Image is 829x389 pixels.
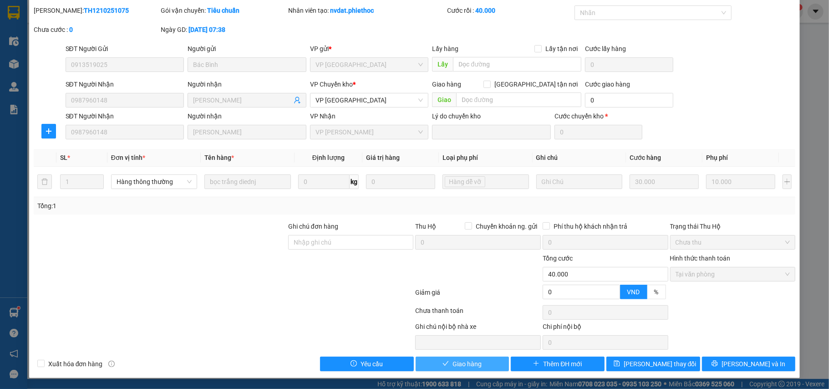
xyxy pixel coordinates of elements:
input: Dọc đường [456,92,581,107]
b: Tiêu chuẩn [207,7,239,14]
span: Tại văn phòng [676,267,790,281]
span: Thêm ĐH mới [543,359,582,369]
span: Lấy [432,57,453,72]
button: plusThêm ĐH mới [511,357,605,371]
span: Lấy tận nơi [542,44,581,54]
span: Tổng cước [543,255,573,262]
div: Gói vận chuyển: [161,5,286,15]
button: plus [41,124,56,138]
div: Chi phí nội bộ [543,322,668,335]
th: Loại phụ phí [439,149,532,167]
div: VP Nhận [310,111,429,121]
span: Định lượng [312,154,345,161]
button: plus [783,174,792,189]
span: Giao hàng [432,81,461,88]
input: VD: Bàn, Ghế [204,174,290,189]
span: Cước hàng [630,154,661,161]
b: [DATE] 07:38 [188,26,225,33]
div: [PERSON_NAME]: [34,5,159,15]
input: Dọc đường [453,57,581,72]
span: Yêu cầu [361,359,383,369]
input: 0 [630,174,699,189]
span: Giao [432,92,456,107]
b: 40.000 [475,7,495,14]
span: user-add [294,97,301,104]
span: printer [712,360,718,368]
span: VND [627,288,640,296]
span: Đơn vị tính [111,154,145,161]
div: Người nhận [188,79,306,89]
input: 0 [366,174,435,189]
label: Ghi chú đơn hàng [288,223,338,230]
label: Hình thức thanh toán [670,255,731,262]
span: plus [533,360,539,368]
span: VP Trần Khát Chân [315,125,423,139]
div: VP gửi [310,44,429,54]
div: Cước chuyển kho [554,111,642,121]
input: Ghi Chú [536,174,622,189]
span: exclamation-circle [351,360,357,368]
th: Ghi chú [533,149,626,167]
span: Chuyển khoản ng. gửi [472,221,541,231]
span: Xuất hóa đơn hàng [45,359,107,369]
span: Hàng thông thường [117,175,192,189]
div: Người nhận [188,111,306,121]
input: Cước giao hàng [585,93,673,107]
div: Chưa thanh toán [414,306,542,322]
div: Chưa cước : [34,25,159,35]
span: Phí thu hộ khách nhận trả [550,221,631,231]
b: nvdat.phiethoc [330,7,374,14]
div: SĐT Người Nhận [66,111,184,121]
div: SĐT Người Nhận [66,79,184,89]
span: SL [60,154,67,161]
b: 0 [69,26,73,33]
span: check [442,360,449,368]
span: Hàng dễ vỡ [449,177,481,187]
span: [PERSON_NAME] thay đổi [624,359,697,369]
span: Hàng dễ vỡ [445,176,485,187]
div: Tổng: 1 [37,201,320,211]
div: Trạng thái Thu Hộ [670,221,796,231]
div: Giảm giá [414,287,542,303]
div: Người gửi [188,44,306,54]
span: info-circle [108,361,115,367]
span: Giá trị hàng [366,154,400,161]
span: VP Tiền Hải [315,58,423,72]
label: Cước giao hàng [585,81,630,88]
span: [PERSON_NAME] và In [722,359,785,369]
span: Giao hàng [453,359,482,369]
span: % [654,288,659,296]
span: Chưa thu [676,235,790,249]
button: printer[PERSON_NAME] và In [702,357,796,371]
button: exclamation-circleYêu cầu [320,357,414,371]
span: save [614,360,620,368]
span: plus [42,128,56,135]
b: TH1210251075 [84,7,129,14]
label: Cước lấy hàng [585,45,626,52]
div: Lý do chuyển kho [432,111,551,121]
span: [GEOGRAPHIC_DATA] tận nơi [491,79,581,89]
button: delete [37,174,52,189]
span: VP Thái Bình [315,93,423,107]
span: VP Chuyển kho [310,81,353,88]
input: Cước lấy hàng [585,57,673,72]
div: SĐT Người Gửi [66,44,184,54]
button: save[PERSON_NAME] thay đổi [606,357,700,371]
button: checkGiao hàng [416,357,509,371]
span: Phụ phí [706,154,728,161]
span: Lấy hàng [432,45,458,52]
div: Cước rồi : [447,5,573,15]
span: Thu Hộ [415,223,436,230]
span: Tên hàng [204,154,234,161]
span: kg [350,174,359,189]
input: Ghi chú đơn hàng [288,235,414,250]
div: Ngày GD: [161,25,286,35]
div: Nhân viên tạo: [288,5,445,15]
div: Ghi chú nội bộ nhà xe [415,322,541,335]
